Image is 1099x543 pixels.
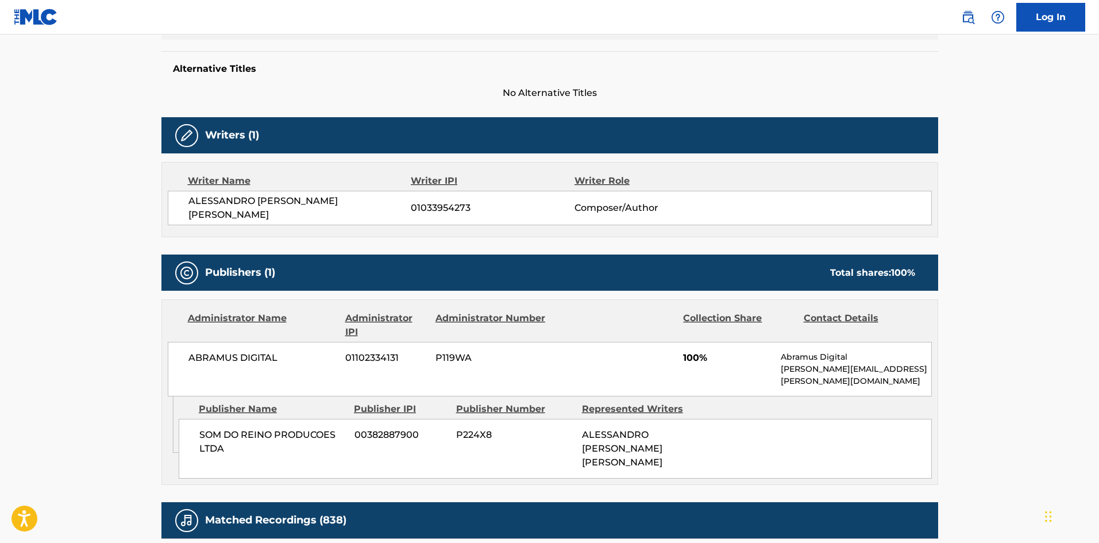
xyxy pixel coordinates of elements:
span: ALESSANDRO [PERSON_NAME] [PERSON_NAME] [188,194,411,222]
div: Writer Name [188,174,411,188]
div: Collection Share [683,311,795,339]
h5: Alternative Titles [173,63,927,75]
iframe: Chat Widget [1042,488,1099,543]
span: 100 % [891,267,915,278]
span: 01033954273 [411,201,574,215]
div: Administrator Name [188,311,337,339]
img: MLC Logo [14,9,58,25]
img: Publishers [180,266,194,280]
span: Composer/Author [574,201,723,215]
span: ABRAMUS DIGITAL [188,351,337,365]
p: [PERSON_NAME][EMAIL_ADDRESS][PERSON_NAME][DOMAIN_NAME] [781,363,931,387]
div: Contact Details [804,311,915,339]
div: Writer Role [574,174,723,188]
h5: Writers (1) [205,129,259,142]
a: Public Search [957,6,980,29]
span: 01102334131 [345,351,427,365]
p: Abramus Digital [781,351,931,363]
div: Total shares: [830,266,915,280]
span: ALESSANDRO [PERSON_NAME] [PERSON_NAME] [582,429,662,468]
div: Writer IPI [411,174,574,188]
div: Help [986,6,1009,29]
div: Administrator Number [435,311,547,339]
div: Drag [1045,499,1052,534]
div: Publisher Name [199,402,345,416]
span: SOM DO REINO PRODUCOES LTDA [199,428,346,456]
span: No Alternative Titles [161,86,938,100]
img: Writers [180,129,194,143]
div: Publisher Number [456,402,573,416]
div: Represented Writers [582,402,699,416]
div: Publisher IPI [354,402,448,416]
a: Log In [1016,3,1085,32]
span: P119WA [435,351,547,365]
h5: Publishers (1) [205,266,275,279]
img: search [961,10,975,24]
img: help [991,10,1005,24]
span: 100% [683,351,772,365]
span: P224X8 [456,428,573,442]
span: 00382887900 [354,428,448,442]
img: Matched Recordings [180,514,194,527]
div: Administrator IPI [345,311,427,339]
h5: Matched Recordings (838) [205,514,346,527]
